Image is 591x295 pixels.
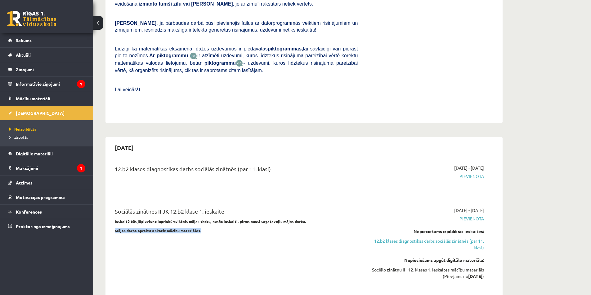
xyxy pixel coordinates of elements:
b: izmanto [139,1,157,7]
span: Atzīmes [16,180,33,185]
span: [DATE] - [DATE] [454,207,484,214]
a: Mācību materiāli [8,91,85,106]
legend: Ziņojumi [16,62,85,76]
strong: [DATE] [468,273,482,279]
span: Līdzīgi kā matemātikas eksāmenā, dažos uzdevumos ir piedāvātas lai savlaicīgi vari pierast pie to... [115,46,358,58]
legend: Maksājumi [16,161,85,175]
a: Rīgas 1. Tālmācības vidusskola [7,11,56,26]
span: Motivācijas programma [16,194,65,200]
span: Konferences [16,209,42,215]
a: Atzīmes [8,176,85,190]
a: Ziņojumi [8,62,85,76]
b: tumši zilu vai [PERSON_NAME] [159,1,233,7]
span: , ja pārbaudes darbā būsi pievienojis failus ar datorprogrammās veiktiem risinājumiem un zīmējumi... [115,20,358,33]
span: Izlabotās [9,135,28,140]
a: 12.b2 klases diagnostikas darbs sociālās zinātnēs (par 11. klasi) [367,238,484,251]
legend: Informatīvie ziņojumi [16,77,85,91]
span: [PERSON_NAME] [115,20,156,26]
span: Pievienota [367,173,484,180]
div: 12.b2 klases diagnostikas darbs sociālās zinātnēs (par 11. klasi) [115,165,358,176]
a: Informatīvie ziņojumi1 [8,77,85,91]
a: Proktoringa izmēģinājums [8,219,85,233]
a: Sākums [8,33,85,47]
span: ir atzīmēti uzdevumi, kuros līdztekus risinājuma pareizībai vērtē korektu matemātikas valodas lie... [115,53,358,66]
span: Proktoringa izmēģinājums [16,223,70,229]
img: JfuEzvunn4EvwAAAAASUVORK5CYII= [190,52,197,59]
div: Sociālās zinātnes II JK 12.b2 klase 1. ieskaite [115,207,358,219]
a: Aktuāli [8,48,85,62]
div: Nepieciešams izpildīt šīs ieskaites: [367,228,484,235]
span: Neizpildītās [9,127,36,132]
span: Aktuāli [16,52,31,58]
span: Sākums [16,37,32,43]
img: wKvN42sLe3LLwAAAABJRU5ErkJggg== [236,60,243,67]
a: Maksājumi1 [8,161,85,175]
span: Digitālie materiāli [16,151,53,156]
div: Nepieciešams apgūt digitālo materiālu: [367,257,484,263]
b: piktogrammas, [268,46,303,51]
a: Neizpildītās [9,126,87,132]
a: [DEMOGRAPHIC_DATA] [8,106,85,120]
h2: [DATE] [109,140,140,155]
span: [DATE] - [DATE] [454,165,484,171]
i: 1 [77,164,85,172]
strong: Ieskaitē būs jāpievieno iepriekš veiktais mājas darbs, nesāc ieskaiti, pirms neesi sagatavojis mā... [115,219,306,224]
a: Konferences [8,205,85,219]
b: Ar piktogrammu [149,53,188,58]
i: 1 [77,80,85,88]
b: ar piktogrammu [197,60,236,66]
a: Digitālie materiāli [8,146,85,161]
a: Motivācijas programma [8,190,85,204]
a: Izlabotās [9,134,87,140]
div: Sociālo zinātņu II - 12. klases 1. ieskaites mācību materiāls (Pieejams no ) [367,267,484,280]
span: Lai veicās! [115,87,138,92]
span: Mācību materiāli [16,96,50,101]
strong: Mājas darba aprakstu skatīt mācību materiālos. [115,228,201,233]
span: J [138,87,140,92]
span: Pievienota [367,215,484,222]
span: [DEMOGRAPHIC_DATA] [16,110,65,116]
